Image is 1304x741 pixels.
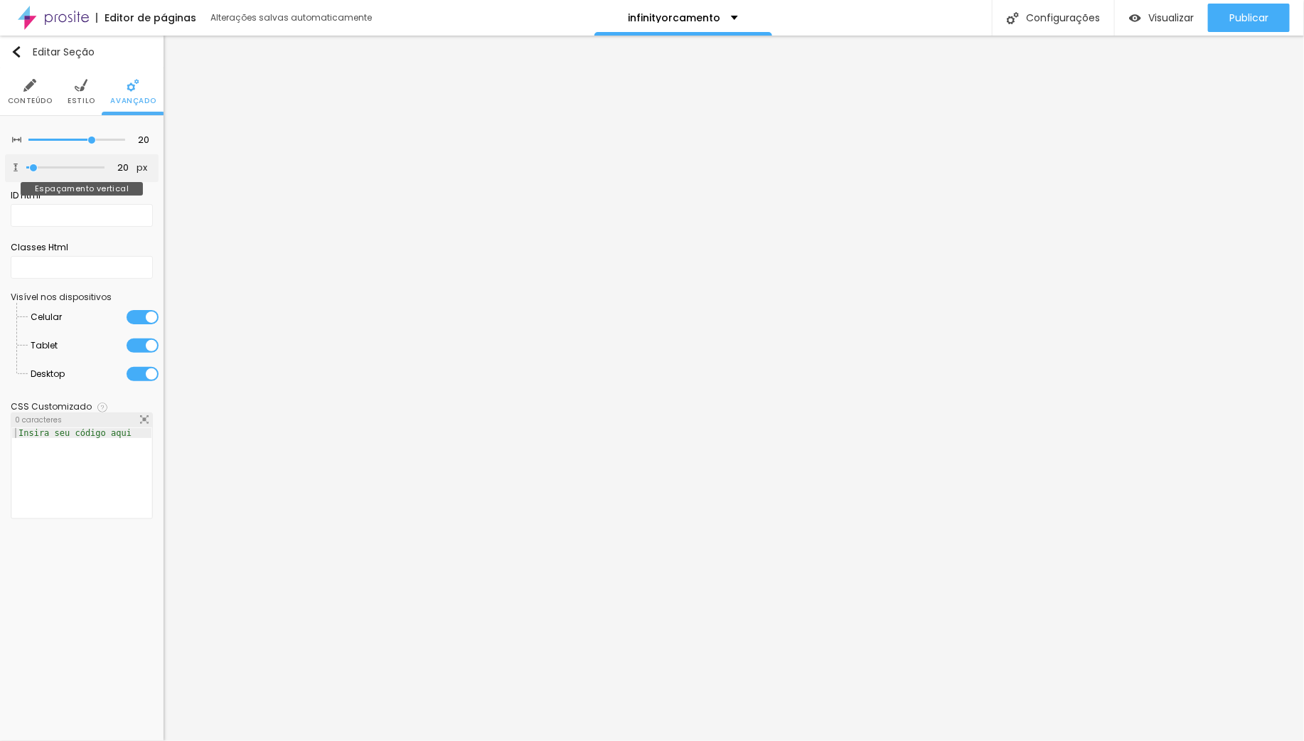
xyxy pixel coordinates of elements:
[11,189,153,202] div: ID Html
[1208,4,1290,32] button: Publicar
[12,164,19,171] img: Icone
[68,97,95,105] span: Estilo
[210,14,374,22] div: Alterações salvas automaticamente
[11,241,153,254] div: Classes Html
[23,79,36,92] img: Icone
[1115,4,1208,32] button: Visualizar
[31,331,58,360] span: Tablet
[11,46,95,58] div: Editar Seção
[628,13,720,23] p: infinityorcamento
[127,79,139,92] img: Icone
[140,415,149,424] img: Icone
[8,97,53,105] span: Conteúdo
[75,79,87,92] img: Icone
[110,97,156,105] span: Avançado
[1129,12,1141,24] img: view-1.svg
[164,36,1304,741] iframe: Editor
[1229,12,1268,23] span: Publicar
[1148,12,1194,23] span: Visualizar
[11,46,22,58] img: Icone
[31,360,65,388] span: Desktop
[12,135,21,144] img: Icone
[11,403,92,411] div: CSS Customizado
[132,162,151,174] button: px
[12,428,138,438] div: Insira seu código aqui
[1007,12,1019,24] img: Icone
[97,403,107,412] img: Icone
[31,303,63,331] span: Celular
[96,13,196,23] div: Editor de páginas
[11,413,152,427] div: 0 caracteres
[11,293,153,302] div: Visível nos dispositivos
